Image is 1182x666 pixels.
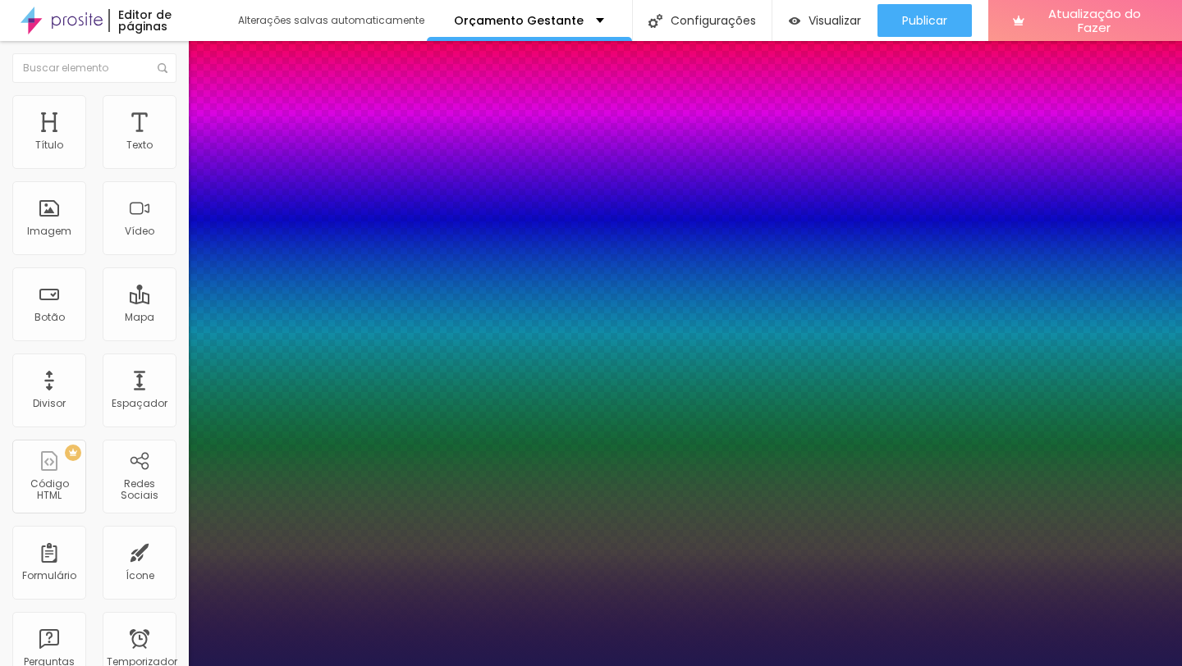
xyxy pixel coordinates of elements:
font: Imagem [27,224,71,238]
font: Publicar [902,12,947,29]
input: Buscar elemento [12,53,176,83]
font: Vídeo [125,224,154,238]
img: view-1.svg [789,14,801,28]
button: Publicar [877,4,972,37]
font: Configurações [671,12,756,29]
font: Texto [126,138,153,152]
font: Mapa [125,310,154,324]
font: Espaçador [112,396,167,410]
font: Alterações salvas automaticamente [238,13,424,27]
font: Divisor [33,396,66,410]
img: Ícone [648,14,662,28]
font: Código HTML [30,477,69,502]
font: Atualização do Fazer [1048,5,1141,36]
font: Redes Sociais [121,477,158,502]
font: Título [35,138,63,152]
button: Visualizar [772,4,878,37]
font: Ícone [126,568,154,582]
font: Formulário [22,568,76,582]
img: Ícone [158,63,167,73]
font: Editor de páginas [118,7,172,34]
font: Visualizar [809,12,861,29]
font: Orçamento Gestante [454,12,584,29]
font: Botão [34,310,65,324]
